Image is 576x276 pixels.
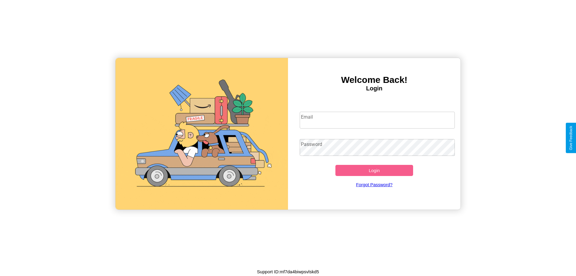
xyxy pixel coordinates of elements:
button: Login [335,165,413,176]
h4: Login [288,85,460,92]
a: Forgot Password? [297,176,452,193]
img: gif [115,58,288,210]
p: Support ID: mf7da4biwpsvlskd5 [257,268,319,276]
div: Give Feedback [569,126,573,150]
h3: Welcome Back! [288,75,460,85]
